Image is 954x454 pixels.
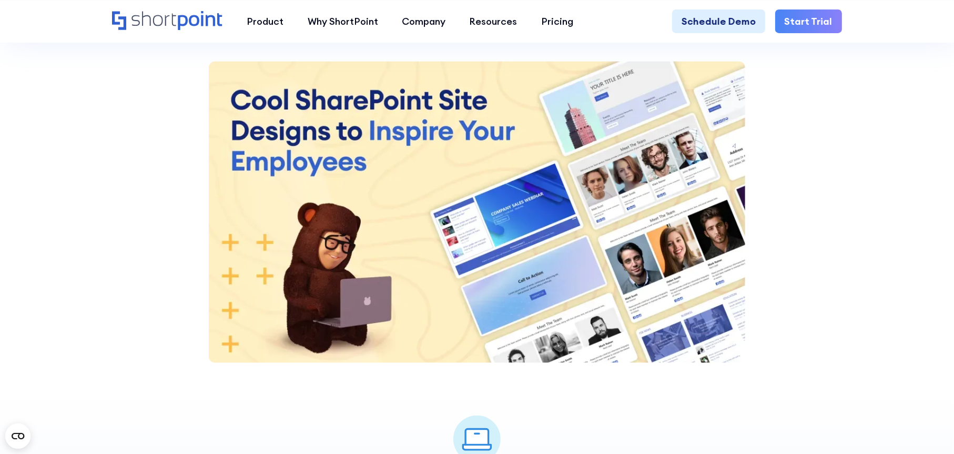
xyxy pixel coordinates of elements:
[402,14,445,28] div: Company
[469,14,517,28] div: Resources
[458,9,529,33] a: Resources
[235,9,296,33] a: Product
[247,14,283,28] div: Product
[672,9,765,33] a: Schedule Demo
[901,403,954,454] div: Chatt-widget
[296,9,390,33] a: Why ShortPoint
[529,9,585,33] a: Pricing
[541,14,573,28] div: Pricing
[112,11,223,32] a: Home
[901,403,954,454] iframe: Chat Widget
[209,62,745,363] img: Top 5 Internal SharePoint Site Examples for your HR SharePoint Sites
[308,14,378,28] div: Why ShortPoint
[775,9,842,33] a: Start Trial
[390,9,457,33] a: Company
[5,423,31,449] button: Open CMP widget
